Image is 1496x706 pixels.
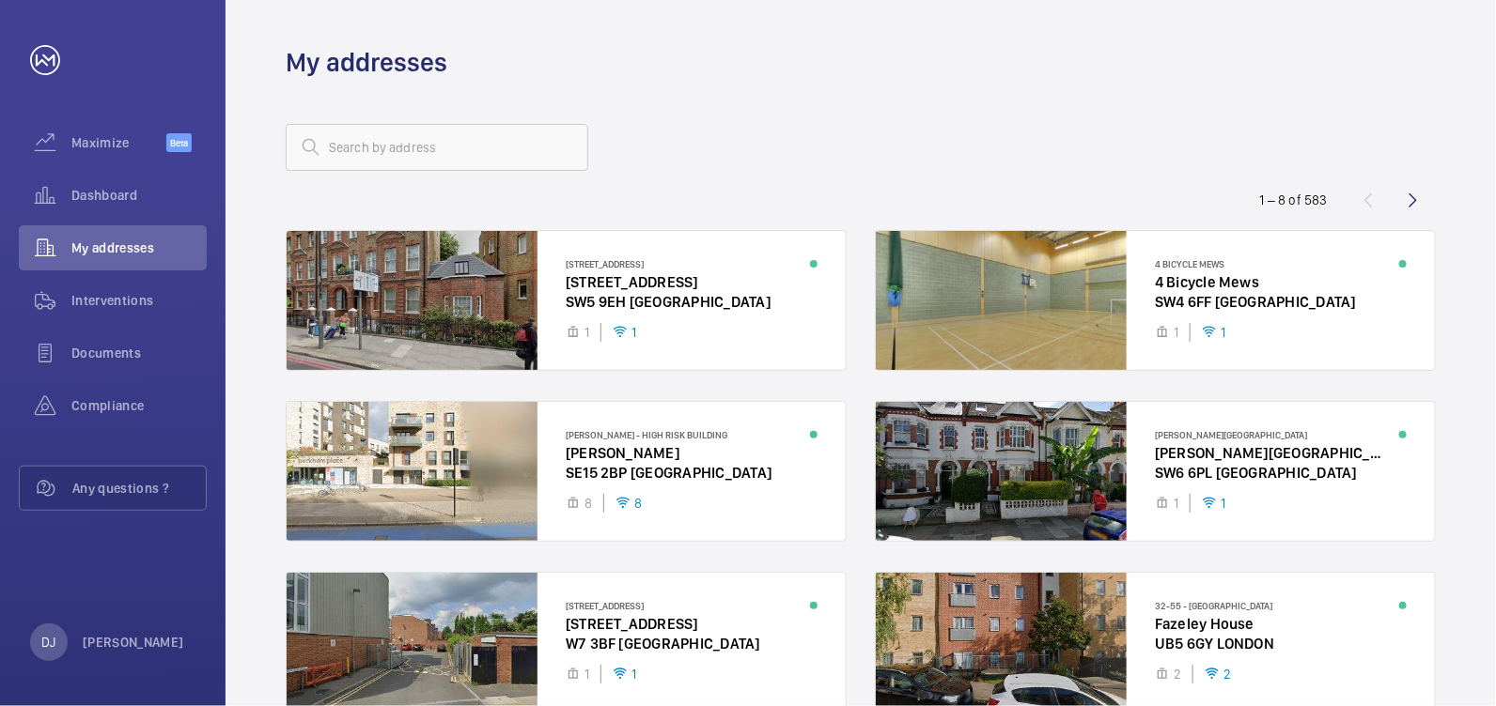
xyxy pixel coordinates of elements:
[71,291,207,310] span: Interventions
[71,186,207,205] span: Dashboard
[71,396,207,415] span: Compliance
[286,45,447,80] h1: My addresses
[41,633,55,652] p: DJ
[71,238,207,257] span: My addresses
[166,133,192,152] span: Beta
[71,133,166,152] span: Maximize
[1260,191,1328,209] div: 1 – 8 of 583
[71,344,207,362] span: Documents
[72,479,206,498] span: Any questions ?
[83,633,184,652] p: [PERSON_NAME]
[286,124,588,171] input: Search by address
